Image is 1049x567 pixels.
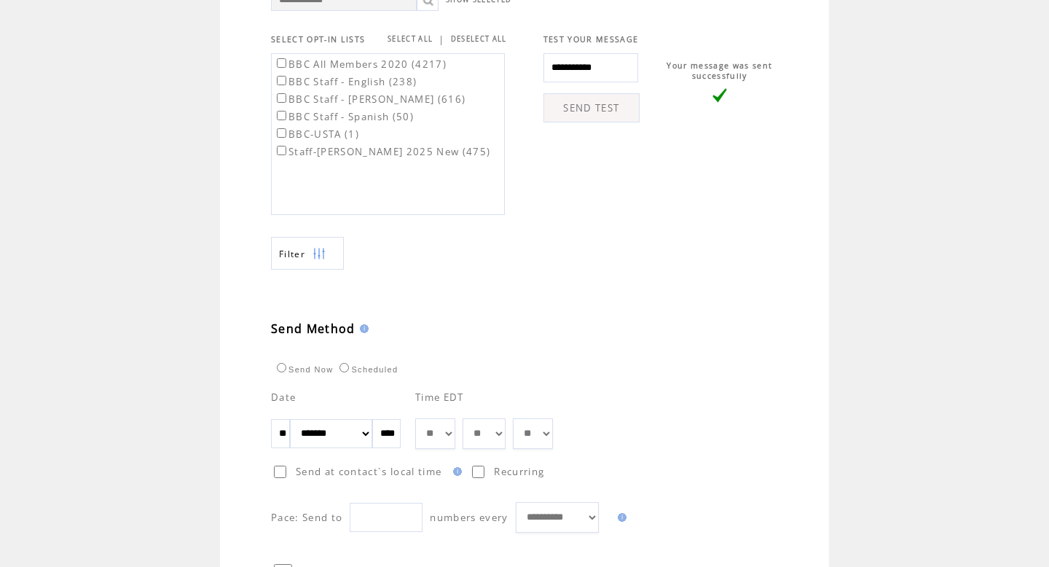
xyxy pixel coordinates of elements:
[271,511,342,524] span: Pace: Send to
[449,467,462,476] img: help.gif
[439,33,444,46] span: |
[271,237,344,270] a: Filter
[273,365,333,374] label: Send Now
[277,93,286,103] input: BBC Staff - [PERSON_NAME] (616)
[388,34,433,44] a: SELECT ALL
[712,88,727,103] img: vLarge.png
[274,93,465,106] label: BBC Staff - [PERSON_NAME] (616)
[277,128,286,138] input: BBC-USTA (1)
[271,391,296,404] span: Date
[274,75,417,88] label: BBC Staff - English (238)
[277,76,286,85] input: BBC Staff - English (238)
[274,58,447,71] label: BBC All Members 2020 (4217)
[494,465,544,478] span: Recurring
[355,324,369,333] img: help.gif
[296,465,441,478] span: Send at contact`s local time
[274,110,414,123] label: BBC Staff - Spanish (50)
[543,34,639,44] span: TEST YOUR MESSAGE
[271,34,365,44] span: SELECT OPT-IN LISTS
[613,513,626,522] img: help.gif
[271,321,355,337] span: Send Method
[667,60,772,81] span: Your message was sent successfully
[339,363,349,372] input: Scheduled
[277,111,286,120] input: BBC Staff - Spanish (50)
[451,34,507,44] a: DESELECT ALL
[336,365,398,374] label: Scheduled
[274,145,490,158] label: Staff-[PERSON_NAME] 2025 New (475)
[274,128,359,141] label: BBC-USTA (1)
[279,248,305,260] span: Show filters
[415,391,464,404] span: Time EDT
[277,58,286,68] input: BBC All Members 2020 (4217)
[313,238,326,270] img: filters.png
[277,146,286,155] input: Staff-[PERSON_NAME] 2025 New (475)
[543,93,640,122] a: SEND TEST
[277,363,286,372] input: Send Now
[430,511,508,524] span: numbers every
